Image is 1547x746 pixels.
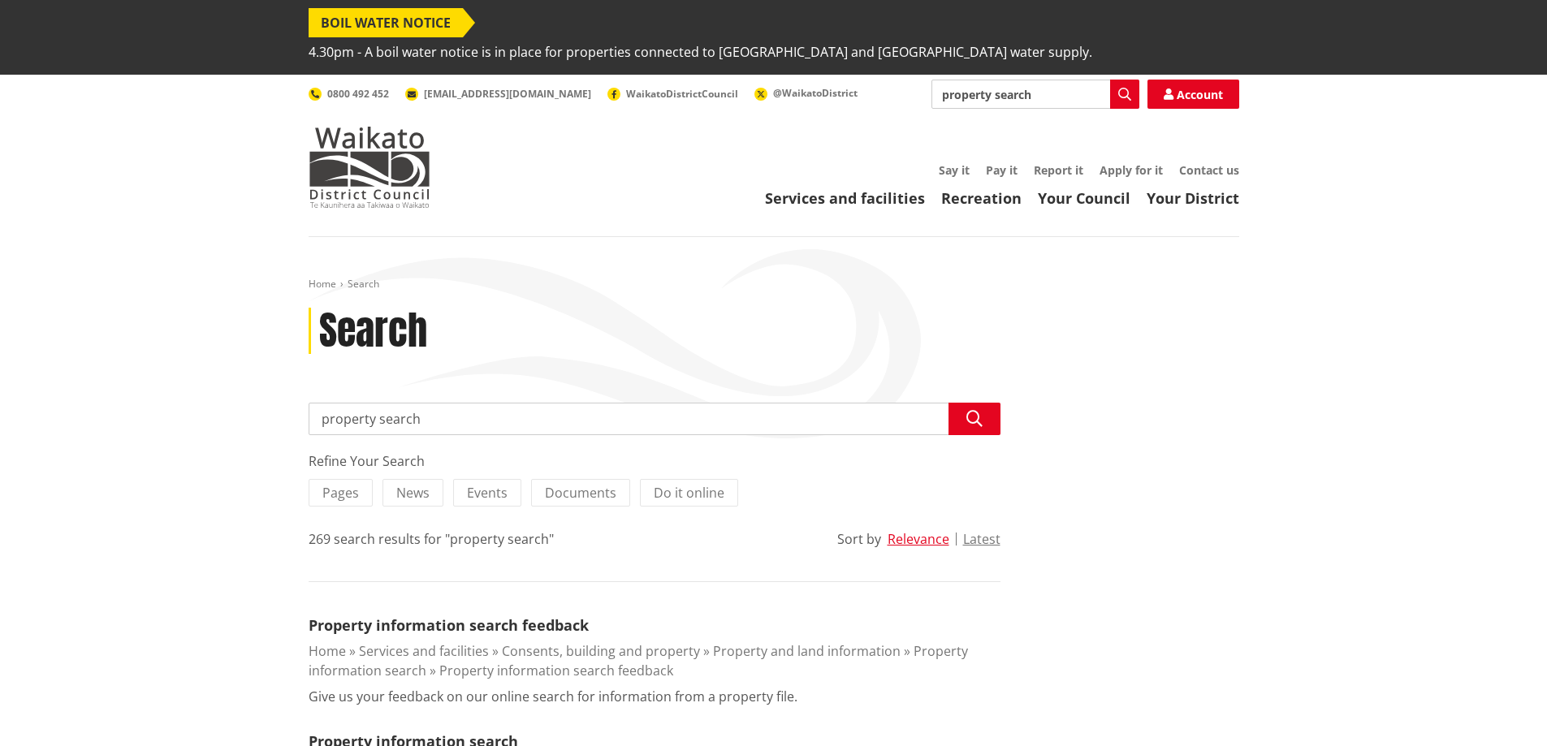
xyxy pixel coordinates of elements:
[939,162,970,178] a: Say it
[545,484,616,502] span: Documents
[309,451,1000,471] div: Refine Your Search
[1147,80,1239,109] a: Account
[1034,162,1083,178] a: Report it
[309,127,430,208] img: Waikato District Council - Te Kaunihera aa Takiwaa o Waikato
[309,87,389,101] a: 0800 492 452
[931,80,1139,109] input: Search input
[309,37,1092,67] span: 4.30pm - A boil water notice is in place for properties connected to [GEOGRAPHIC_DATA] and [GEOGR...
[963,532,1000,546] button: Latest
[467,484,508,502] span: Events
[888,532,949,546] button: Relevance
[607,87,738,101] a: WaikatoDistrictCouncil
[405,87,591,101] a: [EMAIL_ADDRESS][DOMAIN_NAME]
[439,662,673,679] a: Property information search feedback
[309,403,1000,435] input: Search input
[424,87,591,101] span: [EMAIL_ADDRESS][DOMAIN_NAME]
[986,162,1018,178] a: Pay it
[626,87,738,101] span: WaikatoDistrictCouncil
[309,615,589,635] a: Property information search feedback
[765,188,925,208] a: Services and facilities
[1147,188,1239,208] a: Your District
[713,642,901,660] a: Property and land information
[654,484,724,502] span: Do it online
[1038,188,1130,208] a: Your Council
[309,8,463,37] span: BOIL WATER NOTICE
[396,484,430,502] span: News
[309,687,797,706] p: Give us your feedback on our online search for information from a property file.
[309,529,554,549] div: 269 search results for "property search"
[941,188,1022,208] a: Recreation
[309,277,336,291] a: Home
[1179,162,1239,178] a: Contact us
[319,308,427,355] h1: Search
[359,642,489,660] a: Services and facilities
[754,86,858,100] a: @WaikatoDistrict
[502,642,700,660] a: Consents, building and property
[309,642,968,679] a: Property information search
[773,86,858,100] span: @WaikatoDistrict
[309,642,346,660] a: Home
[327,87,389,101] span: 0800 492 452
[322,484,359,502] span: Pages
[348,277,379,291] span: Search
[837,529,881,549] div: Sort by
[1100,162,1163,178] a: Apply for it
[309,278,1239,291] nav: breadcrumb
